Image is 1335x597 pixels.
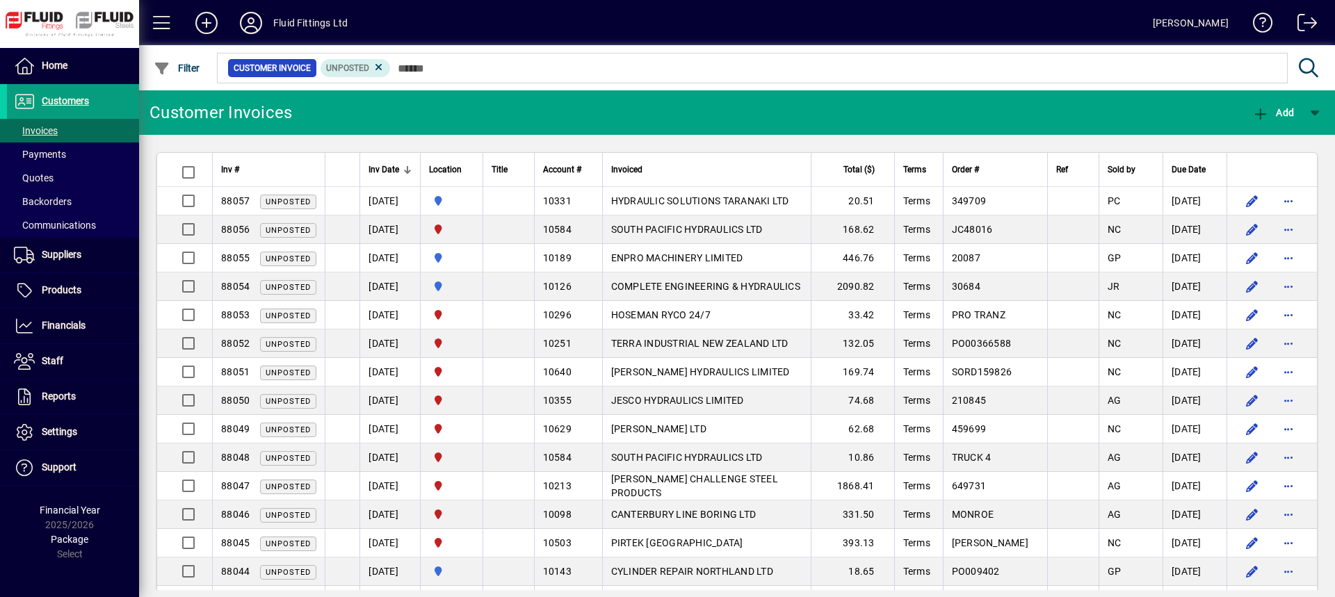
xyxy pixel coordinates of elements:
[1163,301,1227,329] td: [DATE]
[952,395,987,406] span: 210845
[221,537,250,548] span: 88045
[903,224,930,235] span: Terms
[1241,361,1263,383] button: Edit
[1163,358,1227,386] td: [DATE]
[150,56,204,81] button: Filter
[221,338,250,349] span: 88052
[1241,190,1263,212] button: Edit
[1163,329,1227,358] td: [DATE]
[14,172,54,183] span: Quotes
[1243,3,1273,48] a: Knowledge Base
[266,311,311,320] span: Unposted
[952,195,987,206] span: 349709
[1108,452,1122,463] span: AG
[429,307,474,322] span: CHRISTCHURCH
[1108,309,1122,320] span: NC
[1163,472,1227,500] td: [DATE]
[1108,162,1135,177] span: Sold by
[7,309,139,343] a: Financials
[1277,304,1300,326] button: More options
[1277,532,1300,554] button: More options
[1108,338,1122,349] span: NC
[543,338,572,349] span: 10251
[611,162,642,177] span: Invoiced
[952,162,979,177] span: Order #
[266,340,311,349] span: Unposted
[1277,247,1300,269] button: More options
[903,452,930,463] span: Terms
[611,423,706,434] span: [PERSON_NAME] LTD
[7,213,139,237] a: Communications
[952,281,980,292] span: 30684
[543,252,572,263] span: 10189
[359,329,420,358] td: [DATE]
[42,426,77,437] span: Settings
[543,195,572,206] span: 10331
[811,244,894,272] td: 446.76
[1241,446,1263,468] button: Edit
[42,355,63,366] span: Staff
[1163,244,1227,272] td: [DATE]
[543,480,572,491] span: 10213
[543,566,572,577] span: 10143
[1277,475,1300,497] button: More options
[42,95,89,106] span: Customers
[1163,215,1227,244] td: [DATE]
[429,336,474,351] span: CHRISTCHURCH
[221,452,250,463] span: 88048
[1163,443,1227,472] td: [DATE]
[611,566,773,577] span: CYLINDER REPAIR NORTHLAND LTD
[42,284,81,295] span: Products
[543,309,572,320] span: 10296
[429,564,474,579] span: AUCKLAND
[903,252,930,263] span: Terms
[42,320,86,331] span: Financials
[811,443,894,472] td: 10.86
[221,281,250,292] span: 88054
[1108,366,1122,377] span: NC
[359,244,420,272] td: [DATE]
[1108,566,1122,577] span: GP
[903,480,930,491] span: Terms
[1277,275,1300,297] button: More options
[7,344,139,379] a: Staff
[811,557,894,586] td: 18.65
[903,309,930,320] span: Terms
[359,557,420,586] td: [DATE]
[221,162,239,177] span: Inv #
[7,119,139,142] a: Invoices
[811,272,894,301] td: 2090.82
[221,395,250,406] span: 88050
[359,386,420,415] td: [DATE]
[14,149,66,160] span: Payments
[221,224,250,235] span: 88056
[903,537,930,548] span: Terms
[952,309,1005,320] span: PRO TRANZ
[611,395,744,406] span: JESCO HYDRAULICS LIMITED
[952,423,987,434] span: 459699
[7,166,139,190] a: Quotes
[7,190,139,213] a: Backorders
[266,568,311,577] span: Unposted
[1163,272,1227,301] td: [DATE]
[7,142,139,166] a: Payments
[51,534,88,545] span: Package
[811,329,894,358] td: 132.05
[429,250,474,265] span: AUCKLAND
[1277,418,1300,440] button: More options
[1241,503,1263,525] button: Edit
[321,59,391,77] mat-chip: Customer Invoice Status: Unposted
[266,254,311,263] span: Unposted
[543,281,572,292] span: 10126
[1108,509,1122,520] span: AG
[543,162,594,177] div: Account #
[359,443,420,472] td: [DATE]
[14,220,96,231] span: Communications
[7,238,139,272] a: Suppliers
[611,195,789,206] span: HYDRAULIC SOLUTIONS TARANAKI LTD
[14,125,58,136] span: Invoices
[1277,361,1300,383] button: More options
[543,162,581,177] span: Account #
[429,393,474,408] span: CHRISTCHURCH
[811,500,894,529] td: 331.50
